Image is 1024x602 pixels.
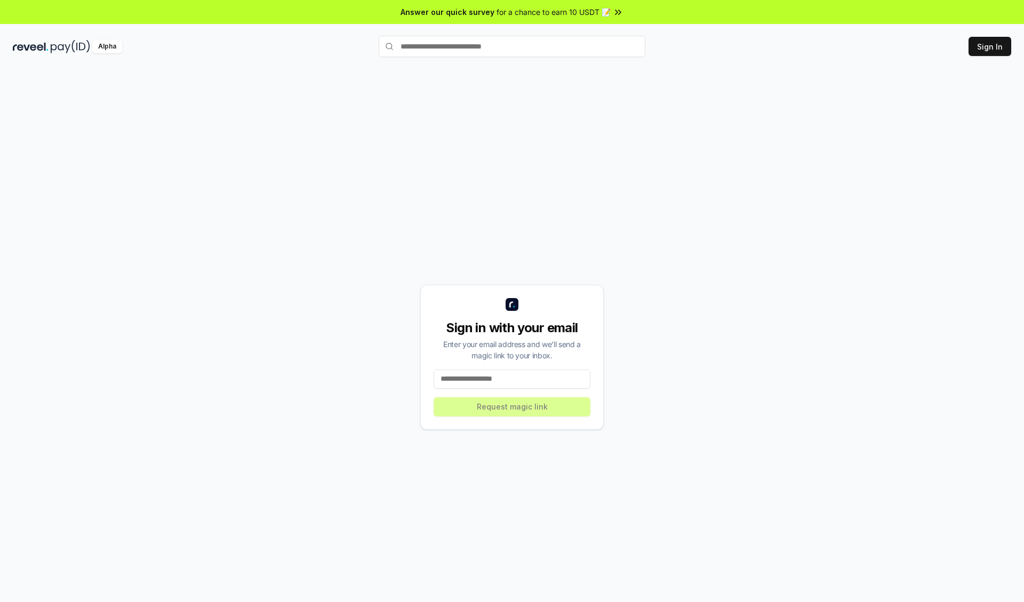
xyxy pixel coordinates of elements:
img: pay_id [51,40,90,53]
span: Answer our quick survey [401,6,494,18]
img: reveel_dark [13,40,49,53]
div: Alpha [92,40,122,53]
span: for a chance to earn 10 USDT 📝 [497,6,611,18]
button: Sign In [969,37,1011,56]
img: logo_small [506,298,518,311]
div: Sign in with your email [434,319,590,336]
div: Enter your email address and we’ll send a magic link to your inbox. [434,339,590,361]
